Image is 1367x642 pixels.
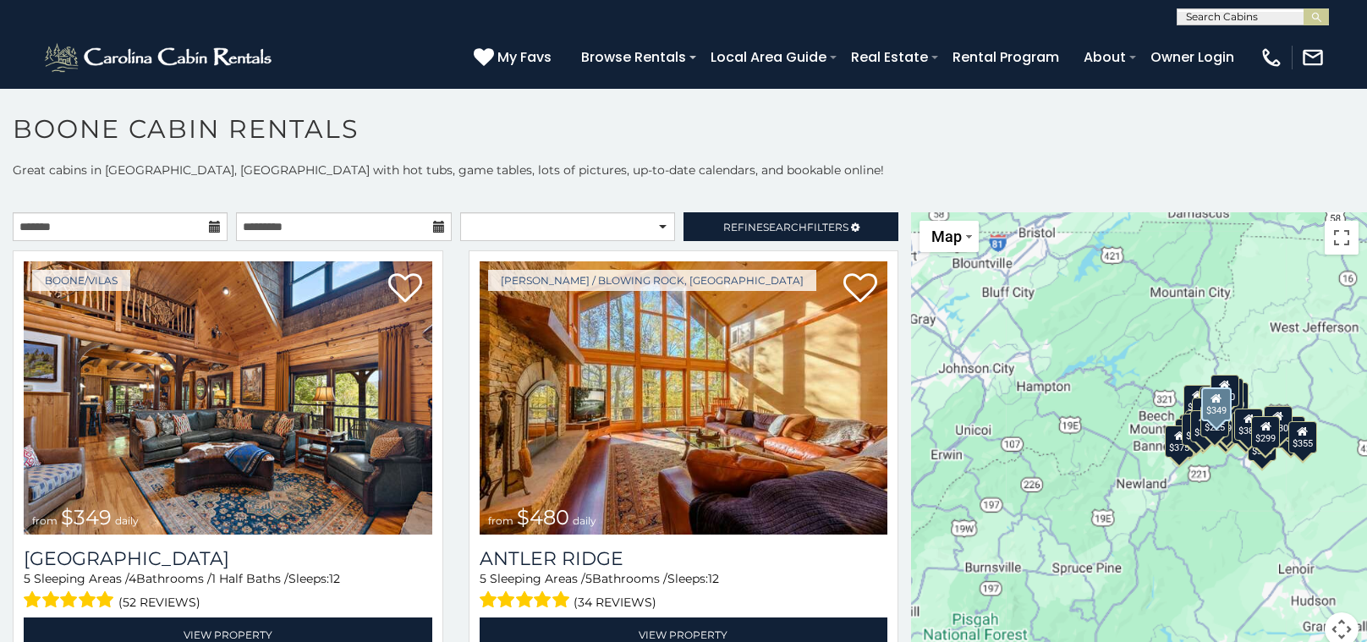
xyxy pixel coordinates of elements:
a: Browse Rentals [573,42,694,72]
a: Antler Ridge [480,547,888,570]
div: $355 [1287,420,1316,453]
a: Diamond Creek Lodge from $349 daily [24,261,432,535]
a: Local Area Guide [702,42,835,72]
span: 5 [585,571,592,586]
button: Change map style [920,221,979,252]
span: 12 [708,571,719,586]
a: [GEOGRAPHIC_DATA] [24,547,432,570]
div: Sleeping Areas / Bathrooms / Sleeps: [480,570,888,613]
span: 4 [129,571,136,586]
a: [PERSON_NAME] / Blowing Rock, [GEOGRAPHIC_DATA] [488,270,816,291]
div: $695 [1232,412,1260,444]
a: My Favs [474,47,556,69]
span: 5 [480,571,486,586]
img: phone-regular-white.png [1260,46,1283,69]
div: $395 [1212,406,1241,438]
span: 1 Half Baths / [211,571,288,586]
a: About [1075,42,1134,72]
span: daily [573,514,596,527]
span: daily [115,514,139,527]
a: Antler Ridge from $480 daily [480,261,888,535]
div: $255 [1215,378,1243,410]
span: (34 reviews) [574,591,656,613]
span: $480 [517,505,569,530]
a: Boone/Vilas [32,270,130,291]
span: Refine Filters [723,221,848,233]
a: Rental Program [944,42,1068,72]
a: Add to favorites [843,272,877,307]
span: $349 [61,505,112,530]
span: My Favs [497,47,552,68]
div: $375 [1165,425,1194,458]
div: $675 [1213,409,1242,441]
img: Diamond Creek Lodge [24,261,432,535]
div: $395 [1189,409,1218,442]
a: Real Estate [843,42,936,72]
span: Search [763,221,807,233]
div: $380 [1234,408,1263,440]
img: Antler Ridge [480,261,888,535]
a: Add to favorites [388,272,422,307]
div: Sleeping Areas / Bathrooms / Sleeps: [24,570,432,613]
span: from [488,514,513,527]
div: $325 [1181,414,1210,446]
a: RefineSearchFilters [683,212,898,241]
span: from [32,514,58,527]
img: mail-regular-white.png [1301,46,1325,69]
div: $635 [1183,384,1212,416]
div: $320 [1210,374,1238,406]
div: $350 [1248,428,1276,460]
div: $250 [1219,381,1248,414]
span: Map [931,228,962,245]
div: $315 [1211,412,1240,444]
div: $225 [1200,405,1228,437]
button: Toggle fullscreen view [1325,221,1359,255]
span: 12 [329,571,340,586]
div: $930 [1264,405,1293,437]
a: Owner Login [1142,42,1243,72]
span: 5 [24,571,30,586]
div: $349 [1200,387,1231,420]
img: White-1-2.png [42,41,277,74]
span: (52 reviews) [118,591,200,613]
div: $299 [1251,416,1280,448]
h3: Diamond Creek Lodge [24,547,432,570]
